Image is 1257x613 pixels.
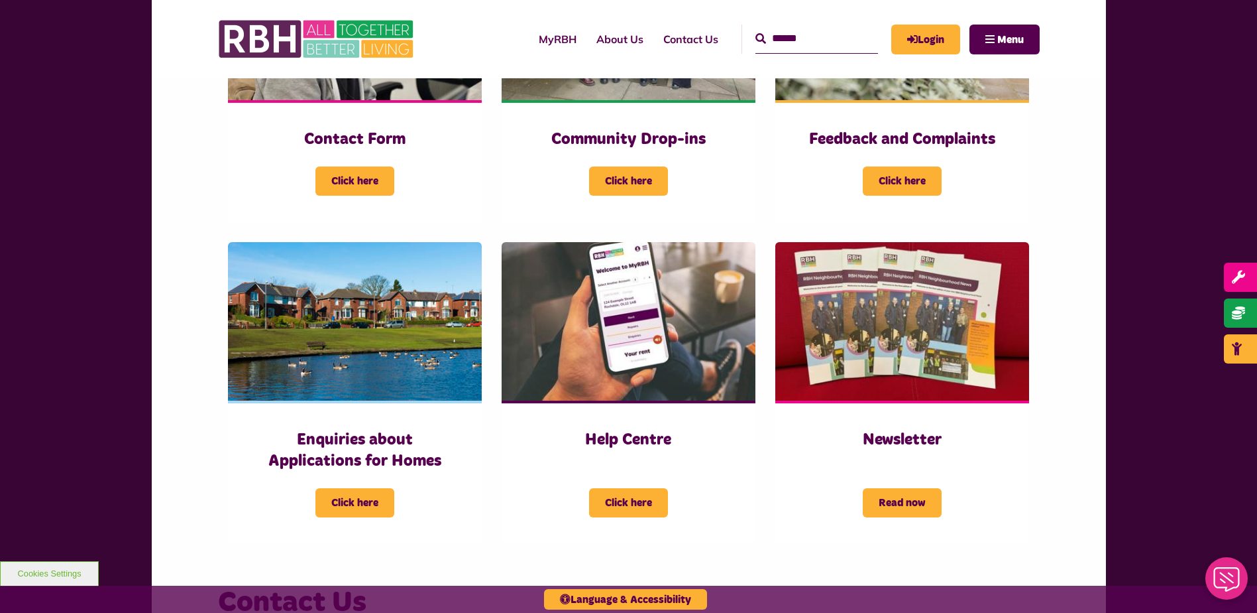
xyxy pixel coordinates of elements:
a: MyRBH [891,25,960,54]
a: Help Centre Click here [502,242,755,544]
input: Search [755,25,878,53]
img: Myrbh Man Wth Mobile Correct [502,242,755,401]
a: Contact Us [653,21,728,57]
h3: Contact Form [254,129,455,150]
img: RBH [218,13,417,65]
span: Menu [997,34,1024,45]
a: MyRBH [529,21,586,57]
span: Click here [315,167,394,196]
span: Read now [863,488,942,517]
a: Newsletter Read now [775,242,1029,544]
h3: Help Centre [528,430,729,450]
button: Navigation [969,25,1040,54]
h3: Feedback and Complaints [802,129,1003,150]
h3: Newsletter [802,430,1003,450]
span: Click here [315,488,394,517]
img: Dewhirst Rd 03 [228,242,482,401]
a: Enquiries about Applications for Homes Click here [228,242,482,544]
h3: Enquiries about Applications for Homes [254,430,455,471]
button: Language & Accessibility [544,589,707,610]
span: Click here [589,488,668,517]
h3: Community Drop-ins [528,129,729,150]
span: Click here [589,167,668,196]
a: About Us [586,21,653,57]
img: RBH Newsletter Copies [775,242,1029,401]
iframe: Netcall Web Assistant for live chat [1197,553,1257,613]
span: Click here [863,167,942,196]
